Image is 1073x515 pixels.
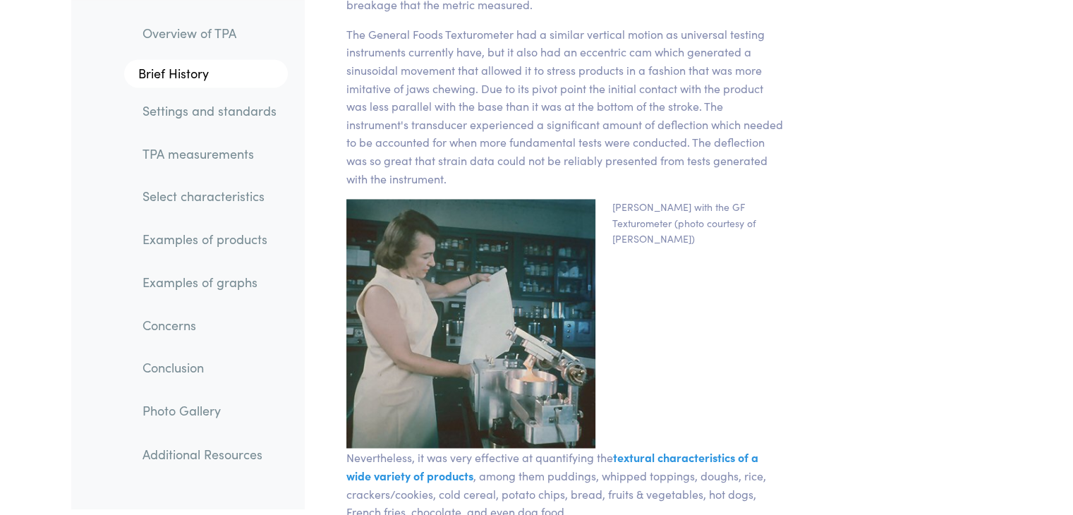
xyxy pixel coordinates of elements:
[338,199,604,448] img: tpa_dr_alina_szczezniak_gf_texturometer.jpg
[131,181,288,213] a: Select characteristics
[131,95,288,127] a: Settings and standards
[131,352,288,384] a: Conclusion
[131,266,288,298] a: Examples of graphs
[124,60,288,88] a: Brief History
[131,224,288,256] a: Examples of products
[346,449,758,483] span: textural characteristics of a wide variety of products
[131,309,288,341] a: Concerns
[604,199,794,437] p: [PERSON_NAME] with the GF Texturometer (photo courtesy of [PERSON_NAME])
[131,17,288,49] a: Overview of TPA
[131,437,288,470] a: Additional Resources
[346,25,786,188] p: The General Foods Texturometer had a similar vertical motion as universal testing instruments cur...
[131,394,288,427] a: Photo Gallery
[131,138,288,170] a: TPA measurements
